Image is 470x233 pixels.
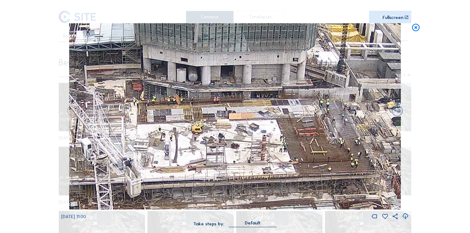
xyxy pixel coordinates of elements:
div: Take steps by: [193,222,224,226]
div: Default [245,220,261,226]
div: Fullscreen [382,15,403,20]
i: Back [390,105,404,118]
i: Forward [66,105,80,118]
span: [DATE] 11:00 [61,214,86,219]
div: Default [229,220,277,227]
img: Image [69,23,401,210]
